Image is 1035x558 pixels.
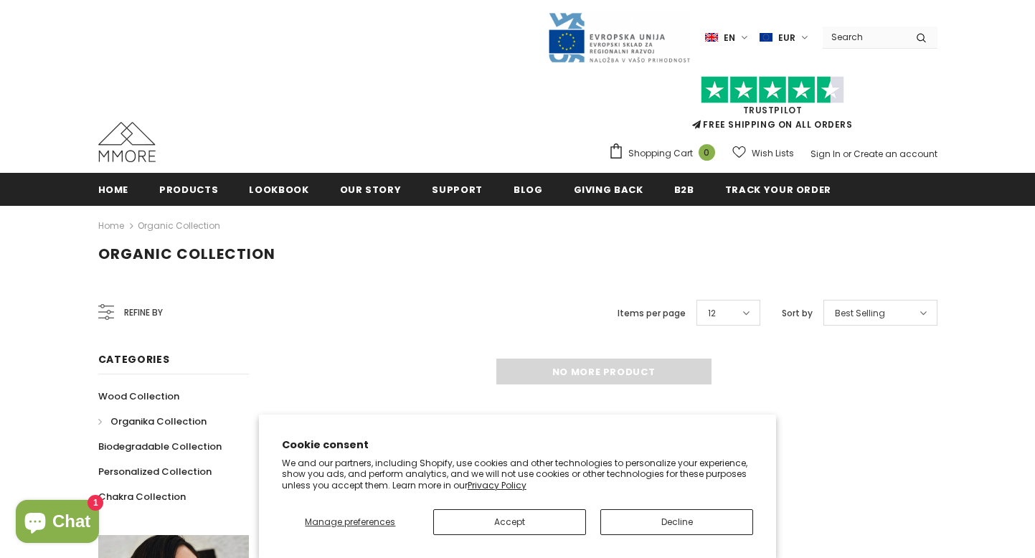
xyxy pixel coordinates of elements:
[608,82,937,131] span: FREE SHIPPING ON ALL ORDERS
[725,183,831,197] span: Track your order
[732,141,794,166] a: Wish Lists
[708,306,716,321] span: 12
[11,500,103,547] inbox-online-store-chat: Shopify online store chat
[98,384,179,409] a: Wood Collection
[843,148,851,160] span: or
[159,173,218,205] a: Products
[823,27,905,47] input: Search Site
[701,76,844,104] img: Trust Pilot Stars
[618,306,686,321] label: Items per page
[98,440,222,453] span: Biodegradable Collection
[98,389,179,403] span: Wood Collection
[282,438,754,453] h2: Cookie consent
[674,183,694,197] span: B2B
[782,306,813,321] label: Sort by
[854,148,937,160] a: Create an account
[282,458,754,491] p: We and our partners, including Shopify, use cookies and other technologies to personalize your ex...
[514,173,543,205] a: Blog
[249,183,308,197] span: Lookbook
[98,490,186,503] span: Chakra Collection
[432,173,483,205] a: support
[98,122,156,162] img: MMORE Cases
[600,509,753,535] button: Decline
[98,434,222,459] a: Biodegradable Collection
[98,465,212,478] span: Personalized Collection
[98,183,129,197] span: Home
[574,183,643,197] span: Giving back
[778,31,795,45] span: EUR
[305,516,395,528] span: Manage preferences
[628,146,693,161] span: Shopping Cart
[547,31,691,43] a: Javni Razpis
[608,143,722,164] a: Shopping Cart 0
[249,173,308,205] a: Lookbook
[705,32,718,44] img: i-lang-1.png
[98,459,212,484] a: Personalized Collection
[752,146,794,161] span: Wish Lists
[98,244,275,264] span: Organic Collection
[159,183,218,197] span: Products
[810,148,841,160] a: Sign In
[98,409,207,434] a: Organika Collection
[433,509,586,535] button: Accept
[282,509,419,535] button: Manage preferences
[514,183,543,197] span: Blog
[98,352,170,367] span: Categories
[98,173,129,205] a: Home
[699,144,715,161] span: 0
[724,31,735,45] span: en
[725,173,831,205] a: Track your order
[340,183,402,197] span: Our Story
[547,11,691,64] img: Javni Razpis
[468,479,526,491] a: Privacy Policy
[340,173,402,205] a: Our Story
[98,484,186,509] a: Chakra Collection
[743,104,803,116] a: Trustpilot
[432,183,483,197] span: support
[835,306,885,321] span: Best Selling
[574,173,643,205] a: Giving back
[110,415,207,428] span: Organika Collection
[124,305,163,321] span: Refine by
[98,217,124,235] a: Home
[138,219,220,232] a: Organic Collection
[674,173,694,205] a: B2B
